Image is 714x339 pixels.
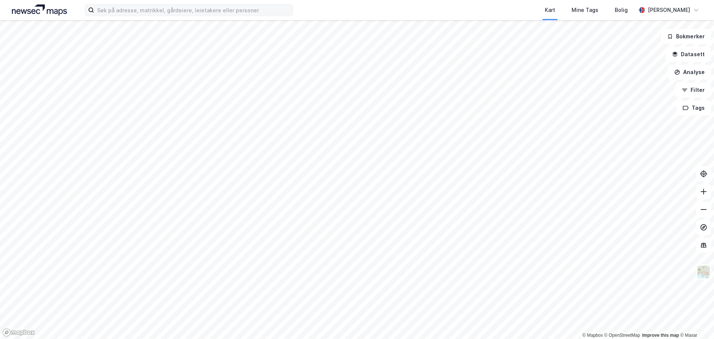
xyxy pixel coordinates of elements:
div: Bolig [615,6,628,15]
button: Bokmerker [661,29,711,44]
div: [PERSON_NAME] [648,6,690,15]
button: Analyse [668,65,711,80]
img: logo.a4113a55bc3d86da70a041830d287a7e.svg [12,4,67,16]
a: Mapbox homepage [2,328,35,337]
iframe: Chat Widget [677,303,714,339]
div: Mine Tags [572,6,598,15]
a: OpenStreetMap [604,333,640,338]
button: Datasett [666,47,711,62]
a: Mapbox [582,333,603,338]
a: Improve this map [642,333,679,338]
div: Kart [545,6,555,15]
input: Søk på adresse, matrikkel, gårdeiere, leietakere eller personer [94,4,293,16]
img: Z [697,265,711,279]
button: Filter [675,83,711,97]
button: Tags [676,100,711,115]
